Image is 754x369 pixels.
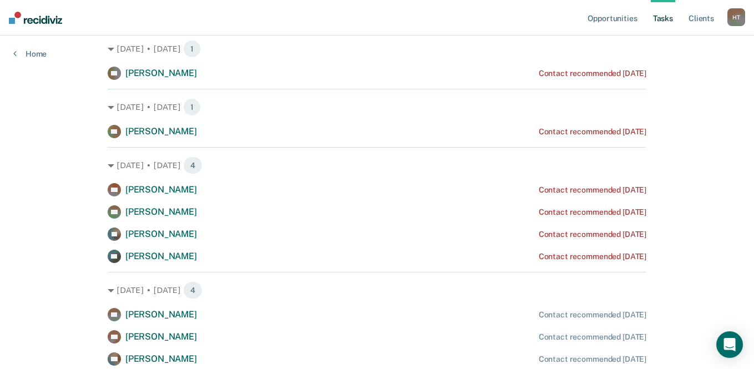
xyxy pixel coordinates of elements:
[183,281,203,299] span: 4
[539,208,646,217] div: Contact recommended [DATE]
[539,185,646,195] div: Contact recommended [DATE]
[727,8,745,26] button: HT
[125,206,197,217] span: [PERSON_NAME]
[9,12,62,24] img: Recidiviz
[539,252,646,261] div: Contact recommended [DATE]
[183,98,201,116] span: 1
[108,98,646,116] div: [DATE] • [DATE] 1
[539,127,646,137] div: Contact recommended [DATE]
[125,68,197,78] span: [PERSON_NAME]
[108,281,646,299] div: [DATE] • [DATE] 4
[539,230,646,239] div: Contact recommended [DATE]
[108,156,646,174] div: [DATE] • [DATE] 4
[108,40,646,58] div: [DATE] • [DATE] 1
[125,126,197,137] span: [PERSON_NAME]
[125,309,197,320] span: [PERSON_NAME]
[125,331,197,342] span: [PERSON_NAME]
[183,156,203,174] span: 4
[125,184,197,195] span: [PERSON_NAME]
[125,229,197,239] span: [PERSON_NAME]
[183,40,201,58] span: 1
[125,353,197,364] span: [PERSON_NAME]
[539,69,646,78] div: Contact recommended [DATE]
[716,331,743,358] div: Open Intercom Messenger
[13,49,47,59] a: Home
[539,355,646,364] div: Contact recommended [DATE]
[539,310,646,320] div: Contact recommended [DATE]
[727,8,745,26] div: H T
[125,251,197,261] span: [PERSON_NAME]
[539,332,646,342] div: Contact recommended [DATE]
